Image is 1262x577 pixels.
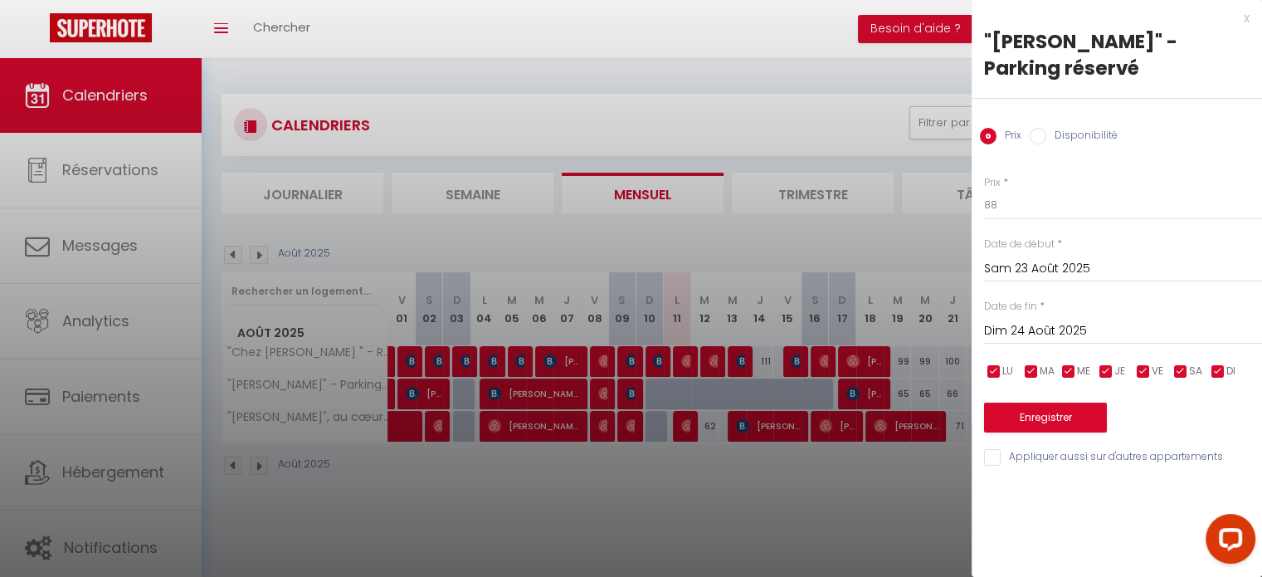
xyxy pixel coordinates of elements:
span: MA [1040,364,1055,379]
span: DI [1226,364,1235,379]
label: Disponibilité [1046,128,1118,146]
span: SA [1189,364,1202,379]
span: LU [1002,364,1013,379]
label: Date de fin [984,299,1037,315]
span: ME [1077,364,1090,379]
span: VE [1152,364,1163,379]
div: "[PERSON_NAME]" - Parking réservé [984,28,1250,81]
div: x [972,8,1250,28]
iframe: LiveChat chat widget [1192,507,1262,577]
span: JE [1114,364,1125,379]
label: Prix [996,128,1021,146]
label: Prix [984,175,1001,191]
button: Enregistrer [984,403,1107,433]
label: Date de début [984,237,1055,252]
